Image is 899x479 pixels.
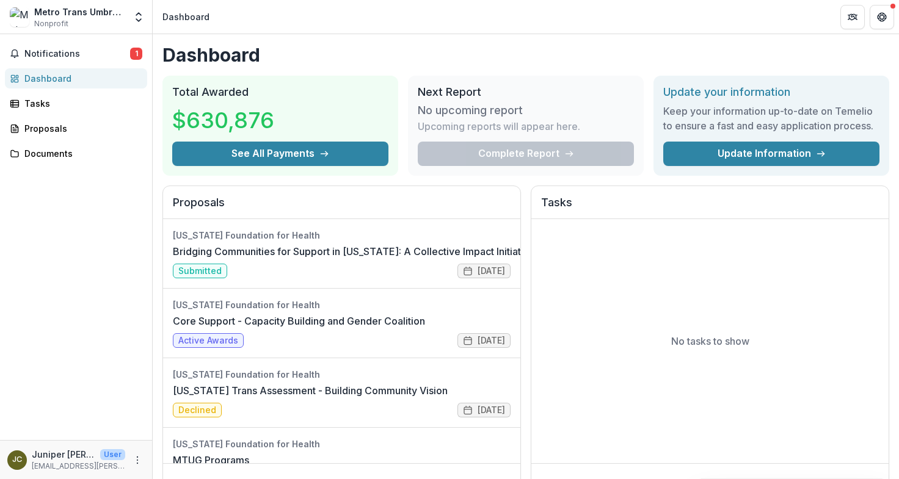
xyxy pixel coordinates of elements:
[840,5,865,29] button: Partners
[173,196,511,219] h2: Proposals
[32,448,95,461] p: Juniper [PERSON_NAME]
[418,104,523,117] h3: No upcoming report
[870,5,894,29] button: Get Help
[12,456,22,464] div: Juniper S. Choate
[130,48,142,60] span: 1
[5,93,147,113] a: Tasks
[34,5,125,18] div: Metro Trans Umbrella Group
[10,7,29,27] img: Metro Trans Umbrella Group
[24,147,137,160] div: Documents
[172,104,274,137] h3: $630,876
[418,85,634,99] h2: Next Report
[162,10,209,23] div: Dashboard
[173,314,425,328] a: Core Support - Capacity Building and Gender Coalition
[34,18,68,29] span: Nonprofit
[24,97,137,110] div: Tasks
[671,334,749,348] p: No tasks to show
[24,49,130,59] span: Notifications
[418,119,580,134] p: Upcoming reports will appear here.
[130,5,147,29] button: Open entity switcher
[158,8,214,26] nav: breadcrumb
[663,142,879,166] a: Update Information
[100,449,125,460] p: User
[5,143,147,164] a: Documents
[24,72,137,85] div: Dashboard
[24,122,137,135] div: Proposals
[32,461,125,472] p: [EMAIL_ADDRESS][PERSON_NAME][DOMAIN_NAME]
[5,44,147,63] button: Notifications1
[173,383,448,398] a: [US_STATE] Trans Assessment - Building Community Vision
[5,68,147,88] a: Dashboard
[173,244,535,259] a: Bridging Communities for Support in [US_STATE]: A Collective Impact Initiative
[5,118,147,139] a: Proposals
[663,85,879,99] h2: Update your information
[173,453,249,467] a: MTUG Programs
[663,104,879,133] h3: Keep your information up-to-date on Temelio to ensure a fast and easy application process.
[172,142,388,166] button: See All Payments
[172,85,388,99] h2: Total Awarded
[130,453,145,467] button: More
[541,196,879,219] h2: Tasks
[162,44,889,66] h1: Dashboard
